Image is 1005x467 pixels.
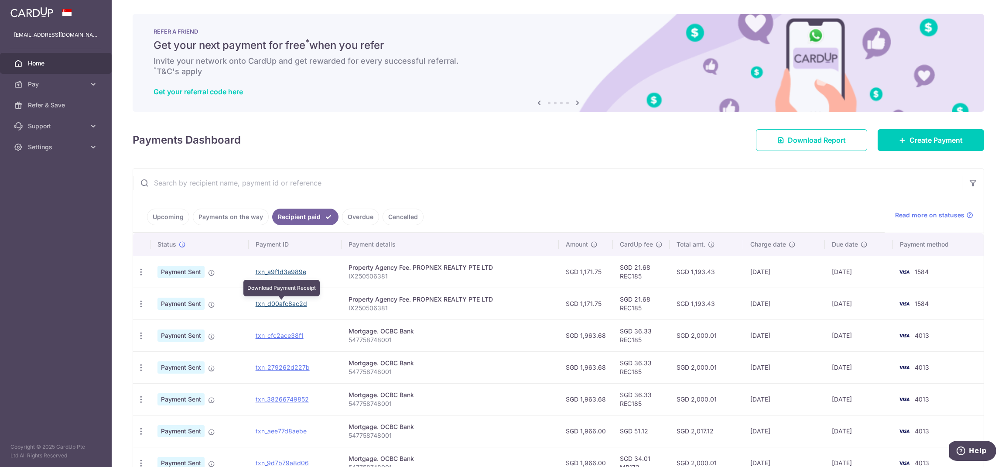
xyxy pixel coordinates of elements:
h6: Invite your network onto CardUp and get rewarded for every successful referral. T&C's apply [154,56,963,77]
span: 4013 [915,459,929,467]
div: Mortgage. OCBC Bank [349,391,551,399]
span: Support [28,122,85,130]
span: Settings [28,143,85,151]
a: Upcoming [147,209,189,225]
img: Bank Card [896,267,913,277]
div: Mortgage. OCBC Bank [349,359,551,367]
td: [DATE] [743,383,824,415]
p: IX250506381 [349,304,551,312]
td: [DATE] [743,288,824,319]
span: 4013 [915,427,929,435]
a: Overdue [342,209,379,225]
span: Payment Sent [157,361,205,374]
span: Payment Sent [157,298,205,310]
td: SGD 36.33 REC185 [613,351,670,383]
img: CardUp [10,7,53,17]
th: Payment method [893,233,984,256]
img: Bank Card [896,394,913,405]
div: Property Agency Fee. PROPNEX REALTY PTE LTD [349,295,551,304]
a: Read more on statuses [895,211,973,220]
th: Payment ID [249,233,342,256]
span: Status [157,240,176,249]
span: 4013 [915,332,929,339]
td: SGD 36.33 REC185 [613,319,670,351]
td: SGD 1,963.68 [559,351,613,383]
span: Home [28,59,85,68]
div: Mortgage. OCBC Bank [349,422,551,431]
a: Payments on the way [193,209,269,225]
span: Charge date [750,240,786,249]
td: SGD 1,171.75 [559,288,613,319]
a: Recipient paid [272,209,338,225]
a: txn_aee77d8aebe [256,427,307,435]
div: Mortgage. OCBC Bank [349,327,551,336]
td: SGD 2,000.01 [670,351,744,383]
span: Payment Sent [157,266,205,278]
p: 547758748001 [349,431,551,440]
a: txn_279262d227b [256,364,310,371]
a: txn_cfc2ace38f1 [256,332,304,339]
td: [DATE] [825,256,893,288]
span: Due date [832,240,858,249]
img: Bank Card [896,426,913,436]
span: Total amt. [677,240,705,249]
span: 4013 [915,395,929,403]
div: Mortgage. OCBC Bank [349,454,551,463]
span: 1584 [915,300,929,307]
a: Cancelled [383,209,424,225]
td: [DATE] [743,415,824,447]
td: SGD 1,963.68 [559,319,613,351]
p: IX250506381 [349,272,551,281]
a: txn_38266749852 [256,395,309,403]
span: Refer & Save [28,101,85,110]
img: RAF banner [133,14,984,112]
td: [DATE] [825,415,893,447]
td: SGD 51.12 [613,415,670,447]
img: Bank Card [896,362,913,373]
a: Create Payment [878,129,984,151]
iframe: Opens a widget where you can find more information [949,441,996,463]
td: [DATE] [825,383,893,415]
span: Create Payment [909,135,963,145]
span: 4013 [915,364,929,371]
td: [DATE] [743,351,824,383]
td: [DATE] [743,319,824,351]
p: REFER A FRIEND [154,28,963,35]
input: Search by recipient name, payment id or reference [133,169,963,197]
a: txn_9d7b79a8d06 [256,459,309,467]
span: Payment Sent [157,330,205,342]
td: SGD 2,000.01 [670,319,744,351]
td: SGD 1,963.68 [559,383,613,415]
img: Bank Card [896,330,913,341]
td: SGD 1,193.43 [670,288,744,319]
span: Read more on statuses [895,211,964,220]
span: Payment Sent [157,425,205,437]
img: Bank Card [896,299,913,309]
span: Download Report [788,135,846,145]
a: txn_a9f1d3e989e [256,268,306,275]
span: Pay [28,80,85,89]
th: Payment details [342,233,558,256]
td: SGD 21.68 REC185 [613,288,670,319]
td: [DATE] [825,288,893,319]
td: [DATE] [743,256,824,288]
p: 547758748001 [349,367,551,376]
td: SGD 21.68 REC185 [613,256,670,288]
td: SGD 1,193.43 [670,256,744,288]
a: txn_d00afc8ac2d [256,300,307,307]
span: Payment Sent [157,393,205,405]
td: SGD 1,966.00 [559,415,613,447]
h5: Get your next payment for free when you refer [154,38,963,52]
span: 1584 [915,268,929,275]
td: SGD 2,000.01 [670,383,744,415]
p: [EMAIL_ADDRESS][DOMAIN_NAME] [14,31,98,39]
td: [DATE] [825,351,893,383]
h4: Payments Dashboard [133,132,241,148]
p: 547758748001 [349,399,551,408]
td: SGD 36.33 REC185 [613,383,670,415]
td: SGD 2,017.12 [670,415,744,447]
div: Property Agency Fee. PROPNEX REALTY PTE LTD [349,263,551,272]
span: Amount [566,240,588,249]
a: Download Report [756,129,867,151]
